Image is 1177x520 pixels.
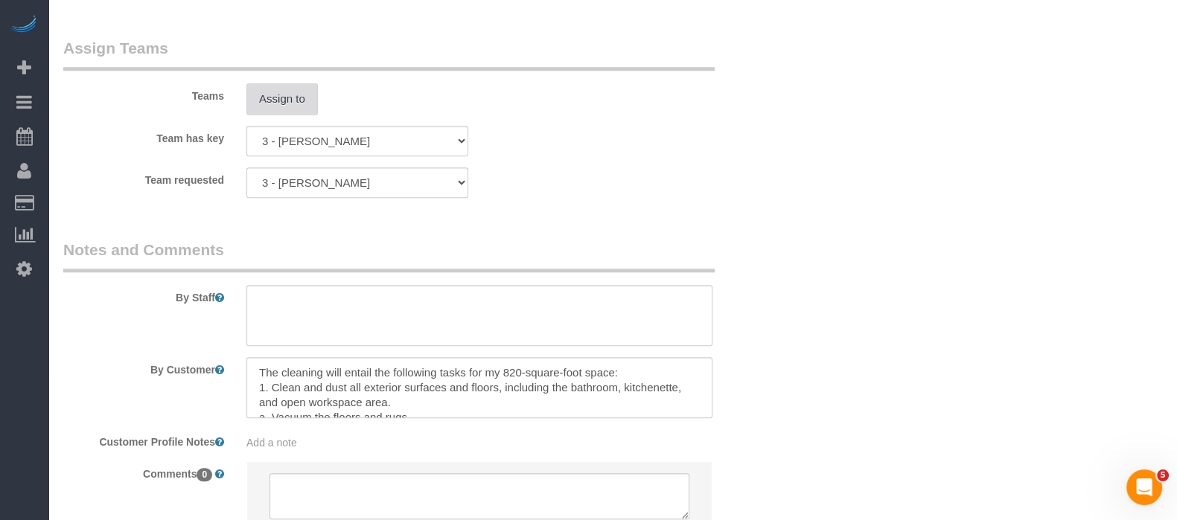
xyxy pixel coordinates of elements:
[63,37,715,71] legend: Assign Teams
[52,285,235,305] label: By Staff
[52,357,235,377] label: By Customer
[246,437,297,449] span: Add a note
[246,83,318,115] button: Assign to
[52,83,235,103] label: Teams
[1126,469,1162,505] iframe: Intercom live chat
[9,15,39,36] img: Automaid Logo
[52,429,235,449] label: Customer Profile Notes
[52,461,235,481] label: Comments
[63,239,715,272] legend: Notes and Comments
[52,167,235,187] label: Team requested
[197,468,212,481] span: 0
[1157,469,1169,481] span: 5
[52,126,235,146] label: Team has key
